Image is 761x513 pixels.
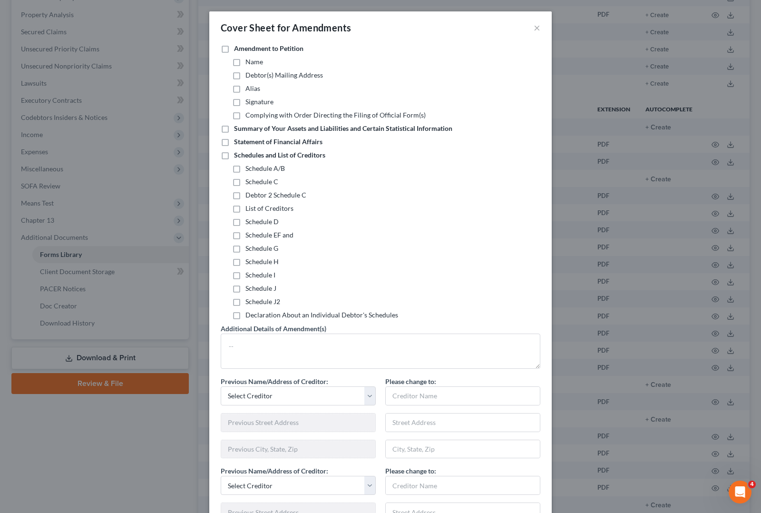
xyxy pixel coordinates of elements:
[234,124,452,132] strong: Summary of Your Assets and Liabilities and Certain Statistical Information
[748,481,756,488] span: 4
[385,466,436,476] label: Please change to:
[245,58,263,66] span: Name
[234,151,325,159] strong: Schedules and List of Creditors
[386,440,540,458] input: City, State, Zip
[245,71,323,79] span: Debtor(s) Mailing Address
[245,178,278,186] span: Schedule C
[245,191,306,199] span: Debtor 2 Schedule C
[221,414,375,432] input: Previous Street Address
[245,257,279,266] span: Schedule H
[245,204,293,212] span: List of Creditors
[245,284,276,292] span: Schedule J
[245,111,426,119] span: Complying with Order Directing the Filing of Official Form(s)
[221,466,328,476] label: Previous Name/Address of Creditor:
[245,297,280,306] span: Schedule J2
[234,138,322,146] strong: Statement of Financial Affairs
[221,21,351,34] div: Cover Sheet for Amendments
[234,44,303,52] strong: Amendment to Petition
[221,376,328,386] label: Previous Name/Address of Creditor:
[245,98,273,106] span: Signature
[245,217,279,226] span: Schedule D
[386,476,540,494] input: Creditor Name
[245,271,275,279] span: Schedule I
[245,311,398,319] span: Declaration About an Individual Debtor's Schedules
[729,481,751,503] iframe: Intercom live chat
[221,440,375,458] input: Previous City, State, Zip
[534,22,540,33] button: ×
[386,414,540,432] input: Street Address
[245,244,278,252] span: Schedule G
[386,387,540,405] input: Creditor Name
[385,376,436,386] label: Please change to:
[221,324,326,334] label: Additional Details of Amendment(s)
[245,231,293,239] span: Schedule EF and
[245,164,285,172] span: Schedule A/B
[245,84,260,92] span: Alias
